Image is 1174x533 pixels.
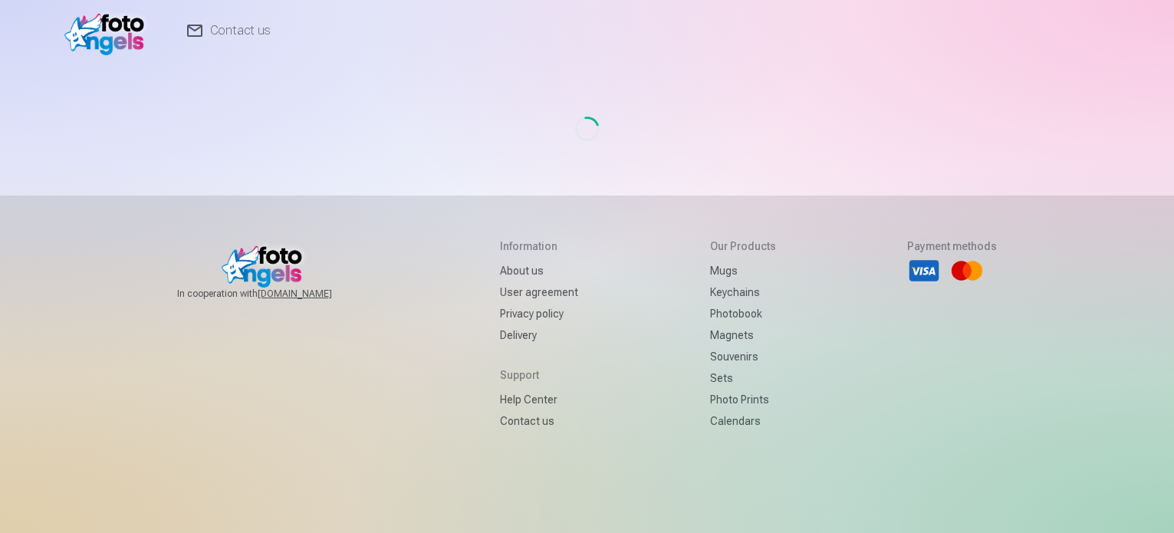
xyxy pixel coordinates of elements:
span: In cooperation with [177,288,369,300]
h5: Support [500,367,578,383]
a: About us [500,260,578,281]
h5: Our products [710,239,776,254]
a: [DOMAIN_NAME] [258,288,369,300]
a: Delivery [500,324,578,346]
li: Visa [907,254,941,288]
a: Calendars [710,410,776,432]
a: Souvenirs [710,346,776,367]
a: Contact us [500,410,578,432]
h5: Payment methods [907,239,997,254]
a: Magnets [710,324,776,346]
a: Help Center [500,389,578,410]
li: Mastercard [950,254,984,288]
a: Keychains [710,281,776,303]
a: Privacy policy [500,303,578,324]
a: Photobook [710,303,776,324]
a: Mugs [710,260,776,281]
a: Photo prints [710,389,776,410]
a: User agreement [500,281,578,303]
img: /v1 [64,6,153,55]
a: Sets [710,367,776,389]
h5: Information [500,239,578,254]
